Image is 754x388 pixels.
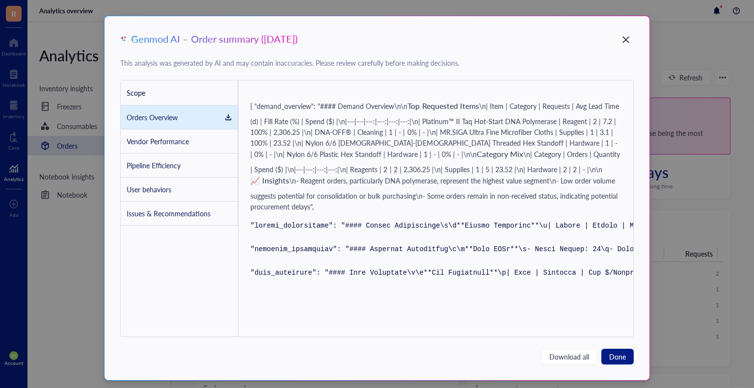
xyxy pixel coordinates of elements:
[121,80,238,105] div: Scope
[127,208,211,219] div: Issues & Recommendations
[127,160,181,171] div: Pipeline Efficiency
[477,148,523,160] strong: Category Mix
[250,100,621,212] div: { "demand_overview": "#### Demand Overview\n\n \n| Item | Category | Requests | Avg Lead Time (d)...
[131,32,297,46] div: Genmod AI – Order summary ([DATE])
[127,112,178,123] div: Orders Overview
[120,57,634,68] div: This analysis was generated by AI and may contain inaccuracies. Please review carefully before ma...
[127,184,171,195] div: User behaviors
[250,175,289,186] strong: 📈 Insights
[609,351,626,362] span: Done
[541,349,597,364] button: Download all
[618,32,634,48] button: Close
[618,34,634,46] span: Close
[407,100,479,112] strong: Top Requested Items
[601,349,634,364] button: Done
[127,136,189,147] div: Vendor Performance
[549,351,589,362] span: Download all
